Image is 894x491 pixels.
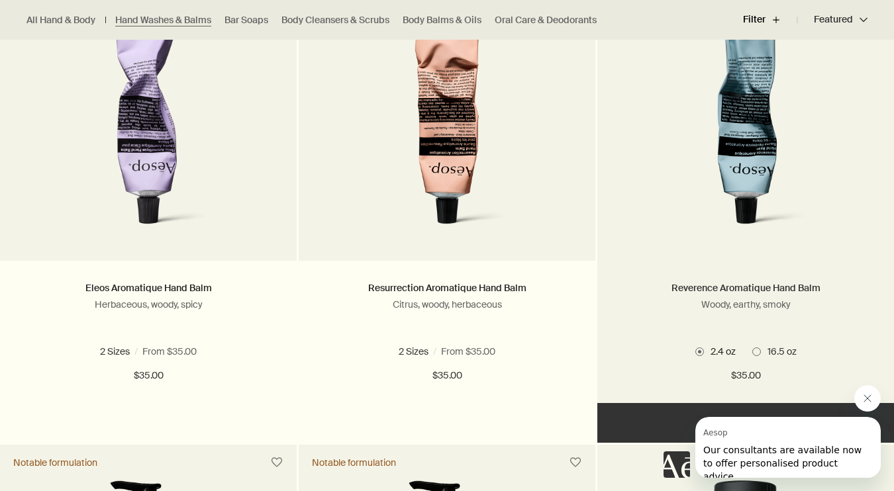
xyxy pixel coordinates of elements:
[462,345,497,357] span: 16.5 oz
[134,368,164,384] span: $35.00
[704,345,736,357] span: 2.4 oz
[312,457,396,469] div: Notable formulation
[731,368,761,384] span: $35.00
[403,14,481,26] a: Body Balms & Oils
[164,345,199,357] span: 16.5 oz
[743,4,797,36] button: Filter
[854,385,881,412] iframe: Close message from Aesop
[115,14,211,26] a: Hand Washes & Balms
[8,28,166,65] span: Our consultants are available now to offer personalised product advice.
[20,298,277,310] p: Herbaceous, woody, spicy
[26,14,95,26] a: All Hand & Body
[107,345,138,357] span: 2.4 oz
[265,451,289,474] button: Save to cabinet
[671,282,820,294] a: Reverence Aromatique Hand Balm
[597,403,894,443] button: Add to your cart - $35.00
[761,345,797,357] span: 16.5 oz
[432,368,462,384] span: $35.00
[564,451,587,474] button: Save to cabinet
[85,282,212,294] a: Eleos Aromatique Hand Balm
[797,4,868,36] button: Featured
[664,385,881,478] div: Aesop says "Our consultants are available now to offer personalised product advice.". Open messag...
[13,457,97,469] div: Notable formulation
[695,417,881,478] iframe: Message from Aesop
[617,298,874,310] p: Woody, earthy, smoky
[405,345,436,357] span: 2.6 oz
[319,298,575,310] p: Citrus, woody, herbaceous
[224,14,268,26] a: Bar Soaps
[664,451,690,478] iframe: no content
[368,282,526,294] a: Resurrection Aromatique Hand Balm
[495,14,597,26] a: Oral Care & Deodorants
[281,14,389,26] a: Body Cleansers & Scrubs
